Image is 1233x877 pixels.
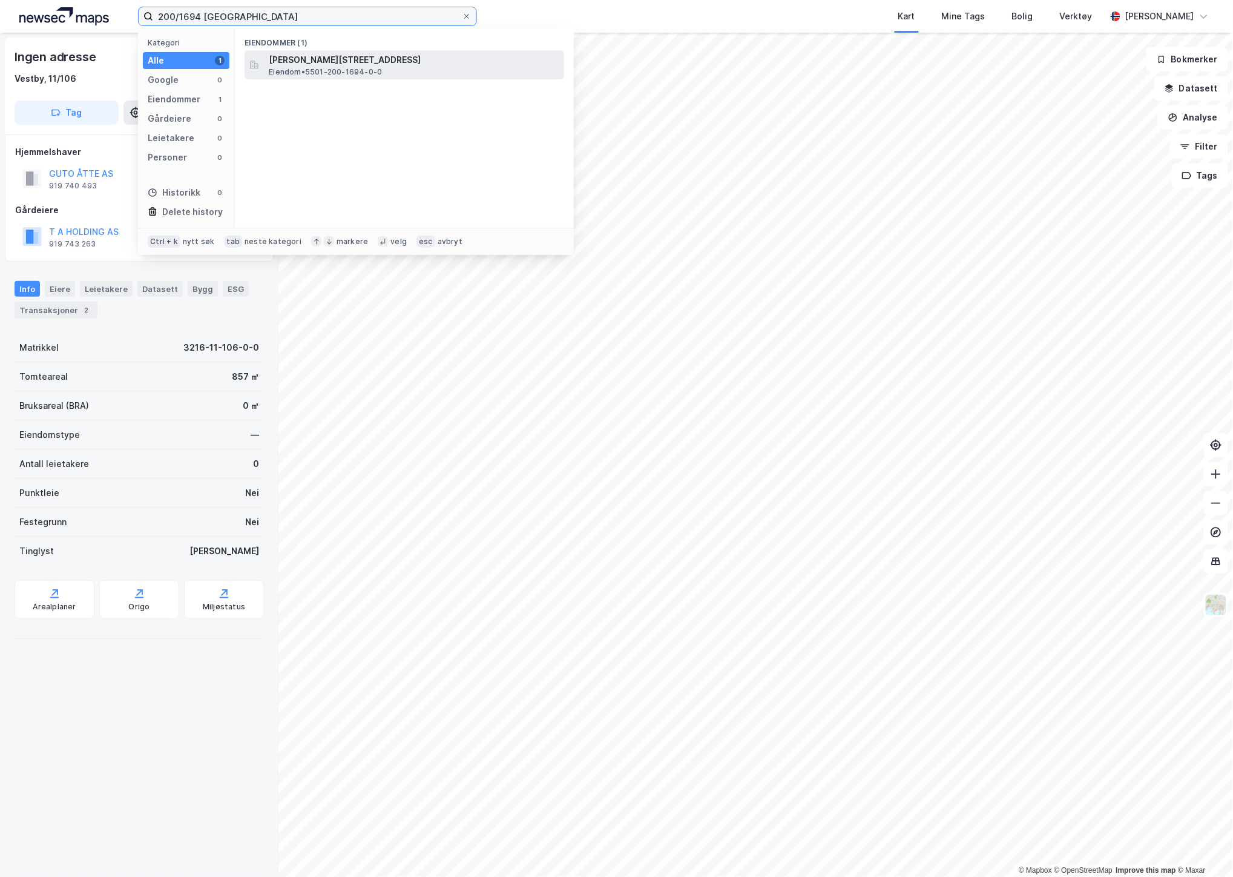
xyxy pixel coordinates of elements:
[898,9,915,24] div: Kart
[1116,867,1176,875] a: Improve this map
[1154,76,1228,101] button: Datasett
[19,399,89,413] div: Bruksareal (BRA)
[245,486,259,500] div: Nei
[1170,134,1228,159] button: Filter
[251,428,259,442] div: —
[269,67,382,77] span: Eiendom • 5501-200-1694-0-0
[148,150,187,165] div: Personer
[1146,47,1228,71] button: Bokmerker
[1060,9,1093,24] div: Verktøy
[129,602,150,612] div: Origo
[390,237,407,247] div: velg
[81,304,93,316] div: 2
[19,515,67,529] div: Festegrunn
[15,71,76,86] div: Vestby, 11/106
[148,92,200,107] div: Eiendommer
[215,114,225,124] div: 0
[19,544,54,558] div: Tinglyst
[1172,819,1233,877] div: Kontrollprogram for chat
[49,181,97,191] div: 919 740 493
[137,281,183,297] div: Datasett
[1172,164,1228,188] button: Tags
[189,544,259,558] div: [PERSON_NAME]
[148,236,180,248] div: Ctrl + k
[223,281,249,297] div: ESG
[183,237,215,247] div: nytt søk
[15,281,40,297] div: Info
[203,602,245,612] div: Miljøstatus
[438,237,462,247] div: avbryt
[148,38,229,47] div: Kategori
[416,236,435,248] div: esc
[19,428,80,442] div: Eiendomstype
[1012,9,1033,24] div: Bolig
[1019,867,1052,875] a: Mapbox
[15,145,263,159] div: Hjemmelshaver
[49,239,96,249] div: 919 743 263
[148,111,191,126] div: Gårdeiere
[337,237,368,247] div: markere
[15,302,97,319] div: Transaksjoner
[148,185,200,200] div: Historikk
[245,515,259,529] div: Nei
[215,188,225,197] div: 0
[45,281,75,297] div: Eiere
[1158,105,1228,130] button: Analyse
[15,47,98,67] div: Ingen adresse
[1205,594,1228,617] img: Z
[1172,819,1233,877] iframe: Chat Widget
[942,9,985,24] div: Mine Tags
[19,369,68,384] div: Tomteareal
[162,205,223,219] div: Delete history
[269,53,559,67] span: [PERSON_NAME][STREET_ADDRESS]
[225,236,243,248] div: tab
[1054,867,1113,875] a: OpenStreetMap
[80,281,133,297] div: Leietakere
[1125,9,1194,24] div: [PERSON_NAME]
[15,101,119,125] button: Tag
[19,7,109,25] img: logo.a4113a55bc3d86da70a041830d287a7e.svg
[19,486,59,500] div: Punktleie
[148,131,194,145] div: Leietakere
[148,73,179,87] div: Google
[245,237,301,247] div: neste kategori
[253,457,259,471] div: 0
[33,602,76,612] div: Arealplaner
[215,56,225,65] div: 1
[215,94,225,104] div: 1
[243,399,259,413] div: 0 ㎡
[235,28,574,50] div: Eiendommer (1)
[148,53,164,68] div: Alle
[19,340,59,355] div: Matrikkel
[215,153,225,162] div: 0
[232,369,259,384] div: 857 ㎡
[215,133,225,143] div: 0
[153,7,462,25] input: Søk på adresse, matrikkel, gårdeiere, leietakere eller personer
[188,281,218,297] div: Bygg
[215,75,225,85] div: 0
[183,340,259,355] div: 3216-11-106-0-0
[15,203,263,217] div: Gårdeiere
[19,457,89,471] div: Antall leietakere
